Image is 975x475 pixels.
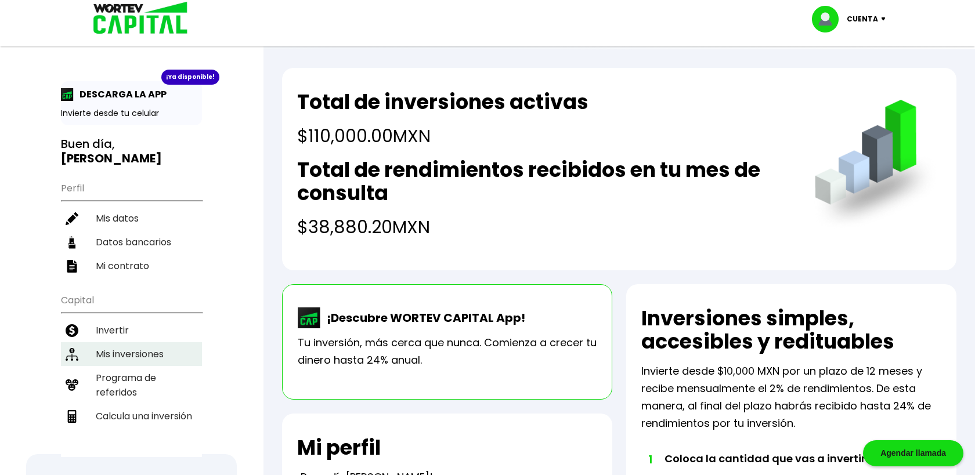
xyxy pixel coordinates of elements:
img: wortev-capital-app-icon [298,307,321,328]
div: Agendar llamada [863,440,963,466]
img: profile-image [812,6,847,32]
h2: Total de rendimientos recibidos en tu mes de consulta [297,158,792,205]
img: invertir-icon.b3b967d7.svg [66,324,78,337]
h3: Buen día, [61,137,202,166]
h2: Mi perfil [297,436,381,459]
p: DESCARGA LA APP [74,87,167,101]
p: Cuenta [847,10,878,28]
img: contrato-icon.f2db500c.svg [66,260,78,273]
a: Mi contrato [61,254,202,278]
img: app-icon [61,88,74,101]
p: ¡Descubre WORTEV CAPITAL App! [321,309,525,327]
h2: Inversiones simples, accesibles y redituables [641,307,941,353]
h2: Total de inversiones activas [297,90,588,114]
a: Mis inversiones [61,342,202,366]
h4: $38,880.20 MXN [297,214,792,240]
p: Invierte desde $10,000 MXN por un plazo de 12 meses y recibe mensualmente el 2% de rendimientos. ... [641,362,941,432]
span: 1 [647,451,653,468]
ul: Capital [61,287,202,457]
ul: Perfil [61,175,202,278]
a: Programa de referidos [61,366,202,404]
p: Invierte desde tu celular [61,107,202,119]
img: inversiones-icon.6695dc30.svg [66,348,78,361]
img: recomiendanos-icon.9b8e9327.svg [66,379,78,391]
a: Mis datos [61,206,202,230]
a: Datos bancarios [61,230,202,254]
img: icon-down [878,17,894,21]
img: datos-icon.10cf9172.svg [66,236,78,249]
img: grafica.516fef24.png [810,100,941,231]
img: editar-icon.952d3147.svg [66,212,78,225]
img: calculadora-icon.17d418c4.svg [66,410,78,423]
b: [PERSON_NAME] [61,150,162,166]
p: Tu inversión, más cerca que nunca. Comienza a crecer tu dinero hasta 24% anual. [298,334,597,369]
a: Invertir [61,318,202,342]
a: Calcula una inversión [61,404,202,428]
div: ¡Ya disponible! [161,70,219,85]
h4: $110,000.00 MXN [297,123,588,149]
